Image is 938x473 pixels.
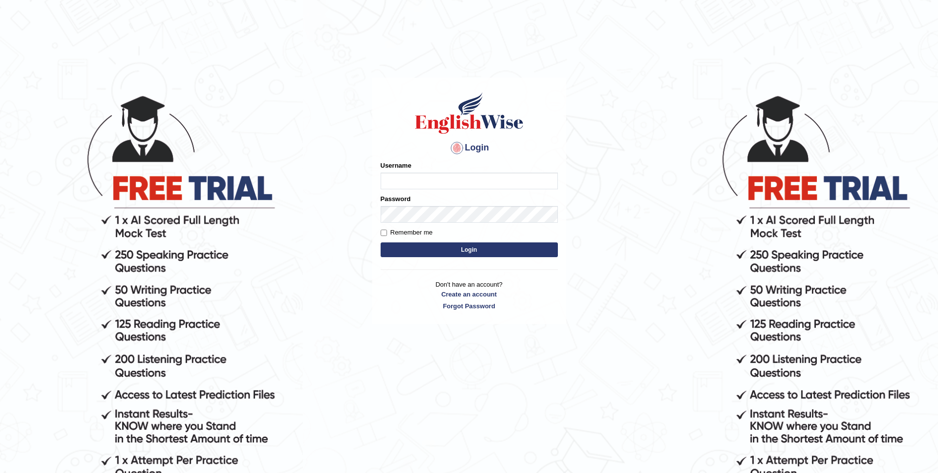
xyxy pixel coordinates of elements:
[381,161,412,170] label: Username
[381,140,558,156] h4: Login
[381,228,433,237] label: Remember me
[381,230,387,236] input: Remember me
[381,242,558,257] button: Login
[381,280,558,310] p: Don't have an account?
[381,194,411,204] label: Password
[413,91,525,135] img: Logo of English Wise sign in for intelligent practice with AI
[381,290,558,299] a: Create an account
[381,301,558,311] a: Forgot Password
